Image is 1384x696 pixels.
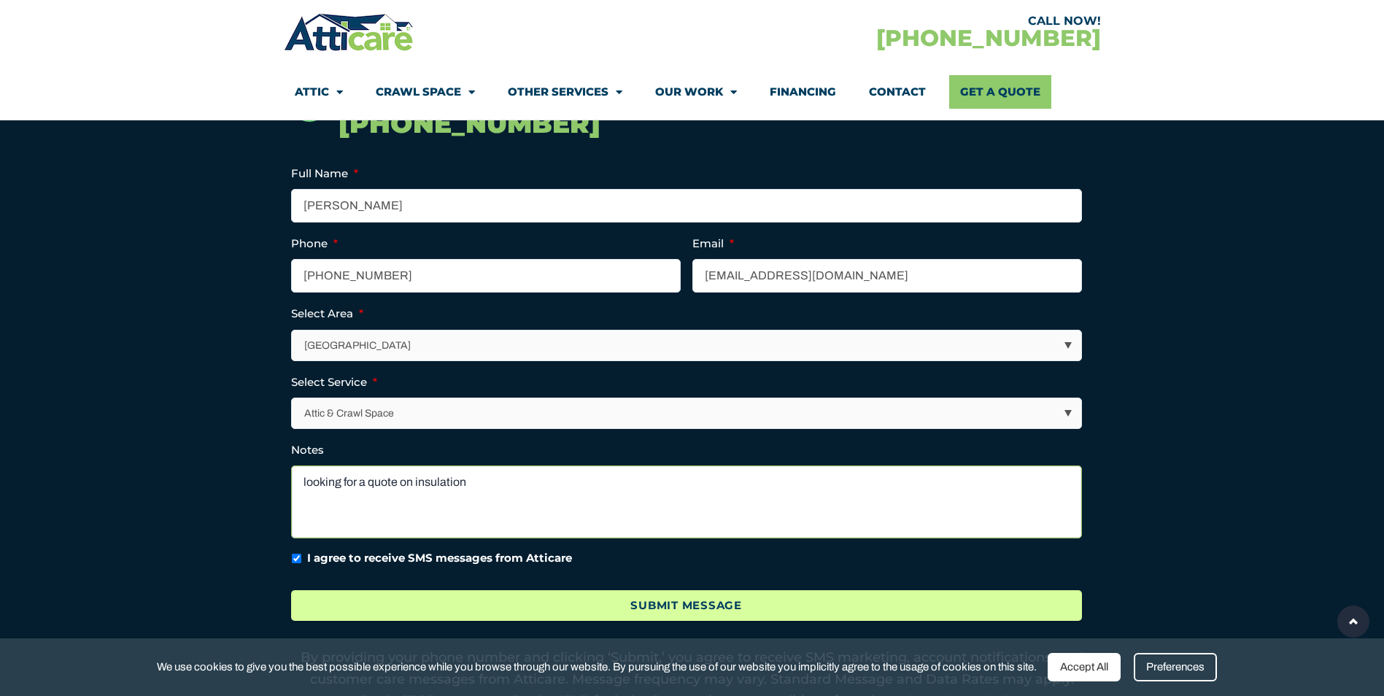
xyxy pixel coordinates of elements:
[295,75,343,109] a: Attic
[291,443,324,457] label: Notes
[869,75,926,109] a: Contact
[376,75,475,109] a: Crawl Space
[307,550,572,567] label: I agree to receive SMS messages from Atticare
[770,75,836,109] a: Financing
[291,375,377,390] label: Select Service
[949,75,1051,109] a: Get A Quote
[291,166,358,181] label: Full Name
[295,75,1090,109] nav: Menu
[291,236,338,251] label: Phone
[655,75,737,109] a: Our Work
[692,15,1101,27] div: CALL NOW!
[508,75,622,109] a: Other Services
[291,590,1082,622] input: Submit Message
[157,658,1037,676] span: We use cookies to give you the best possible experience while you browse through our website. By ...
[1134,653,1217,681] div: Preferences
[291,306,363,321] label: Select Area
[692,236,734,251] label: Email
[1048,653,1121,681] div: Accept All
